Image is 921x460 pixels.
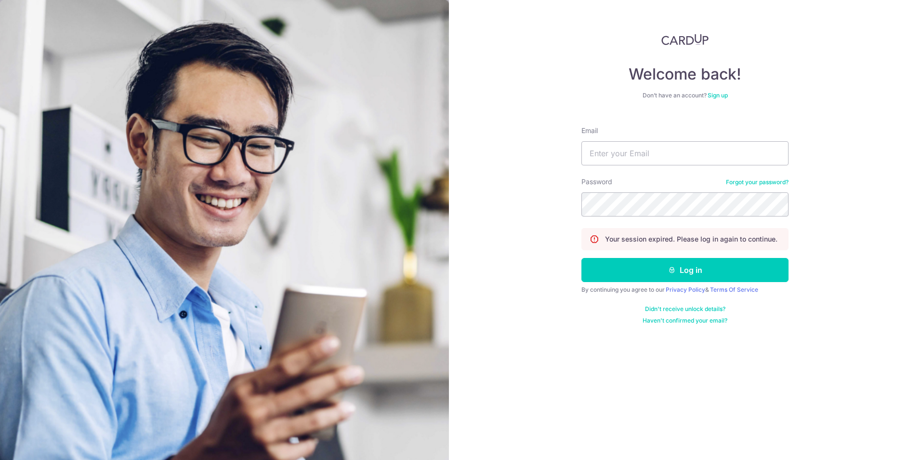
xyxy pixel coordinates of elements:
div: Don’t have an account? [581,92,789,99]
a: Forgot your password? [726,178,789,186]
input: Enter your Email [581,141,789,165]
a: Privacy Policy [666,286,705,293]
h4: Welcome back! [581,65,789,84]
a: Terms Of Service [710,286,758,293]
img: CardUp Logo [661,34,709,45]
button: Log in [581,258,789,282]
a: Didn't receive unlock details? [645,305,725,313]
a: Haven't confirmed your email? [643,317,727,325]
label: Email [581,126,598,135]
label: Password [581,177,612,187]
p: Your session expired. Please log in again to continue. [605,234,777,244]
a: Sign up [708,92,728,99]
div: By continuing you agree to our & [581,286,789,294]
